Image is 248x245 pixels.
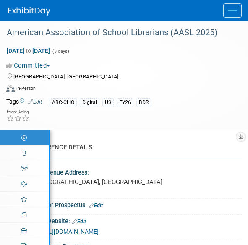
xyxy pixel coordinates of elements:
[4,25,231,40] div: American Association of School Librarians (AASL 2025)
[13,73,118,80] span: [GEOGRAPHIC_DATA], [GEOGRAPHIC_DATA]
[29,199,242,210] div: Exhibitor Prospectus:
[89,203,103,209] a: Edit
[29,215,242,226] div: Event Website:
[117,98,133,107] div: FY26
[6,47,50,55] span: [DATE] [DATE]
[80,98,99,107] div: Digital
[16,85,36,91] div: In-Person
[28,99,42,105] a: Edit
[7,110,29,114] div: Event Rating
[6,85,15,91] img: Format-Inperson.png
[136,98,151,107] div: BDR
[28,143,235,152] div: CONFERENCE DETAILS
[50,98,77,107] div: ABC-CLIO
[8,7,50,16] img: ExhibitDay
[102,98,114,107] div: US
[6,61,53,70] button: Committed
[29,166,242,177] div: Event Venue Address:
[52,49,69,54] span: (3 days)
[223,3,242,18] button: Menu
[6,97,42,107] td: Tags
[6,83,231,96] div: Event Format
[39,178,232,186] pre: [GEOGRAPHIC_DATA], [GEOGRAPHIC_DATA]
[72,219,86,224] a: Edit
[24,47,32,54] span: to
[39,228,99,235] a: [URL][DOMAIN_NAME]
